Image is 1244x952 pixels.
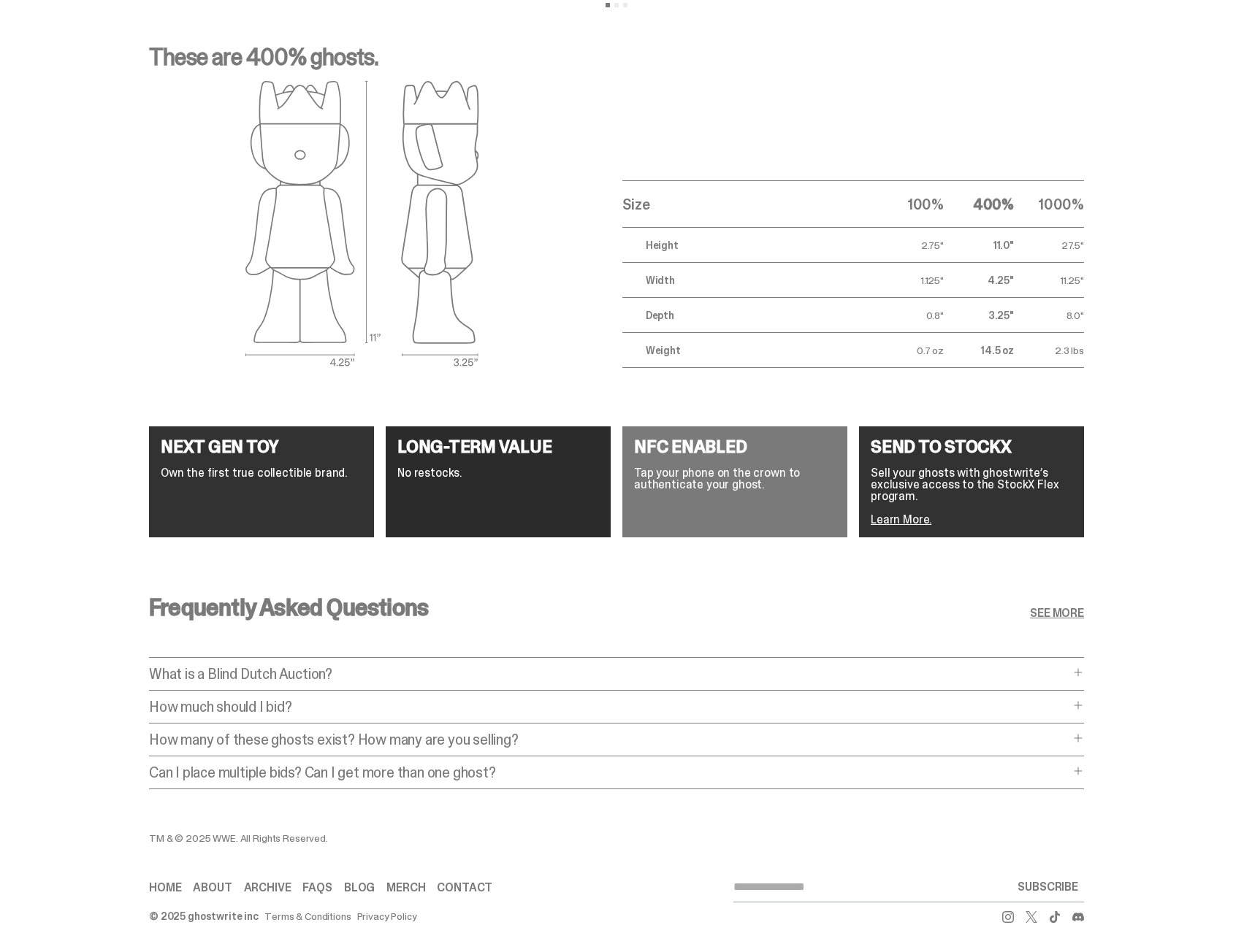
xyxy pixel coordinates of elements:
[1014,181,1084,228] th: 1000%
[161,467,362,479] p: Own the first true collectible brand.
[193,882,232,894] a: About
[149,667,1069,681] p: What is a Blind Dutch Auction?
[944,228,1014,263] td: 11.0"
[1030,607,1084,619] a: SEE MORE
[622,298,874,333] td: Depth
[149,45,1084,80] p: These are 400% ghosts.
[944,263,1014,298] td: 4.25"
[614,3,619,7] button: View slide 2
[397,438,599,456] h4: LONG-TERM VALUE
[871,467,1072,502] p: Sell your ghosts with ghostwrite’s exclusive access to the StockX Flex program.
[1014,333,1084,368] td: 2.3 lbs
[874,298,944,333] td: 0.8"
[623,3,627,7] button: View slide 3
[264,911,351,921] a: Terms & Conditions
[1014,263,1084,298] td: 11.25"
[437,882,492,894] a: Contact
[874,333,944,368] td: 0.7 oz
[622,228,874,263] td: Height
[871,438,1072,456] h4: SEND TO STOCKX
[622,263,874,298] td: Width
[149,765,1069,780] p: Can I place multiple bids? Can I get more than one ghost?
[386,882,425,894] a: Merch
[149,596,428,619] h3: Frequently Asked Questions
[944,333,1014,368] td: 14.5 oz
[397,467,599,479] p: No restocks.
[1012,872,1084,902] button: SUBSCRIBE
[149,833,733,843] div: TM & © 2025 WWE. All Rights Reserved.
[245,80,479,368] img: ghost outlines spec
[149,732,1069,747] p: How many of these ghosts exist? How many are you selling?
[357,911,417,921] a: Privacy Policy
[622,333,874,368] td: Weight
[874,228,944,263] td: 2.75"
[149,699,1069,714] p: How much should I bid?
[634,438,836,456] h4: NFC ENABLED
[161,438,362,456] h4: NEXT GEN TOY
[606,3,610,7] button: View slide 1
[874,263,944,298] td: 1.125"
[944,298,1014,333] td: 3.25"
[302,882,332,894] a: FAQs
[944,181,1014,228] th: 400%
[871,512,931,527] a: Learn More.
[149,882,181,894] a: Home
[1014,228,1084,263] td: 27.5"
[1014,298,1084,333] td: 8.0"
[149,911,259,921] div: © 2025 ghostwrite inc
[874,181,944,228] th: 100%
[244,882,291,894] a: Archive
[634,467,836,491] p: Tap your phone on the crown to authenticate your ghost.
[344,882,375,894] a: Blog
[622,181,874,228] th: Size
